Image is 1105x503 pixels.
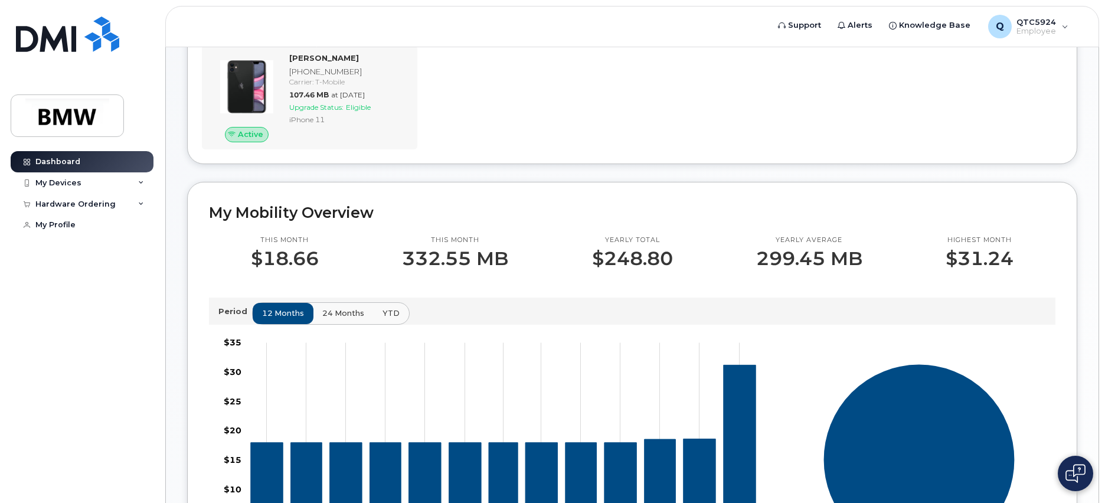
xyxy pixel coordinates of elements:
span: 107.46 MB [289,90,329,99]
p: $18.66 [251,248,319,269]
span: Alerts [848,19,872,31]
span: Knowledge Base [899,19,970,31]
tspan: $15 [224,455,241,465]
span: YTD [382,308,400,319]
span: Eligible [346,103,371,112]
span: 24 months [322,308,364,319]
tspan: $25 [224,396,241,406]
tspan: $35 [224,337,241,348]
tspan: $10 [224,484,241,494]
a: Alerts [829,14,881,37]
span: Upgrade Status: [289,103,344,112]
tspan: $30 [224,366,241,377]
span: QTC5924 [1016,17,1056,27]
span: Active [238,129,263,140]
p: 299.45 MB [756,248,862,269]
a: Support [770,14,829,37]
div: Carrier: T-Mobile [289,77,406,87]
p: Period [218,306,252,317]
a: Knowledge Base [881,14,979,37]
p: Highest month [946,236,1014,245]
a: Active[PERSON_NAME][PHONE_NUMBER]Carrier: T-Mobile107.46 MBat [DATE]Upgrade Status:EligibleiPhone 11 [209,53,410,142]
p: Yearly average [756,236,862,245]
div: iPhone 11 [289,115,406,125]
h2: My Mobility Overview [209,204,1055,221]
strong: [PERSON_NAME] [289,53,359,63]
p: Yearly total [592,236,673,245]
span: Support [788,19,821,31]
div: [PHONE_NUMBER] [289,66,406,77]
span: Q [996,19,1004,34]
p: $248.80 [592,248,673,269]
tspan: $20 [224,425,241,436]
div: QTC5924 [980,15,1077,38]
p: $31.24 [946,248,1014,269]
p: This month [402,236,508,245]
img: iPhone_11.jpg [218,58,275,115]
span: at [DATE] [331,90,365,99]
p: This month [251,236,319,245]
span: Employee [1016,27,1056,36]
img: Open chat [1065,464,1086,483]
p: 332.55 MB [402,248,508,269]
